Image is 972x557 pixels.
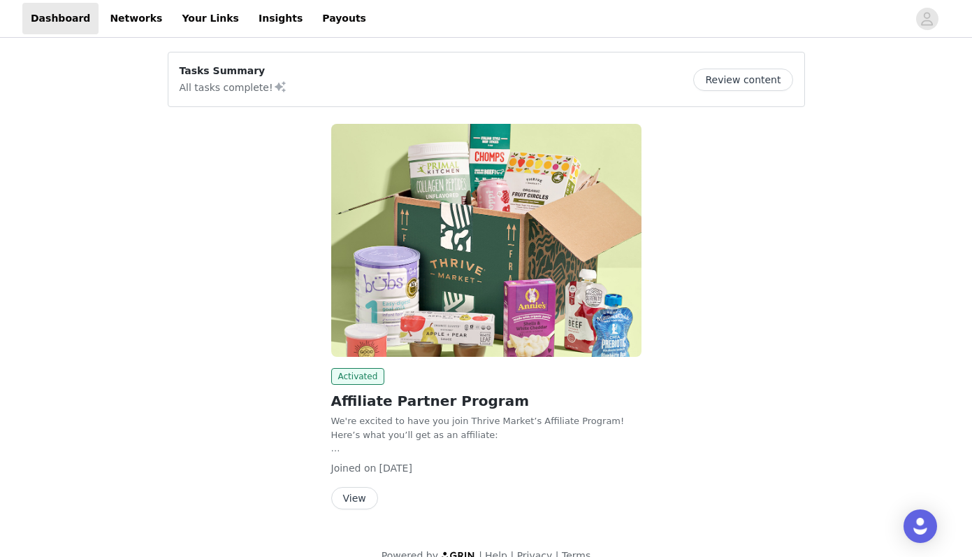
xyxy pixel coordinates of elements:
[904,509,937,543] div: Open Intercom Messenger
[920,8,934,30] div: avatar
[331,368,385,385] span: Activated
[331,487,378,509] button: View
[101,3,171,34] a: Networks
[379,463,412,474] span: [DATE]
[331,390,641,411] h2: Affiliate Partner Program
[180,64,287,78] p: Tasks Summary
[22,3,99,34] a: Dashboard
[250,3,311,34] a: Insights
[693,69,792,91] button: Review content
[331,414,641,442] p: We're excited to have you join Thrive Market’s Affiliate Program! Here’s what you’ll get as an af...
[331,493,378,504] a: View
[173,3,247,34] a: Your Links
[331,124,641,357] img: Thrive Market
[314,3,375,34] a: Payouts
[180,78,287,95] p: All tasks complete!
[331,463,377,474] span: Joined on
